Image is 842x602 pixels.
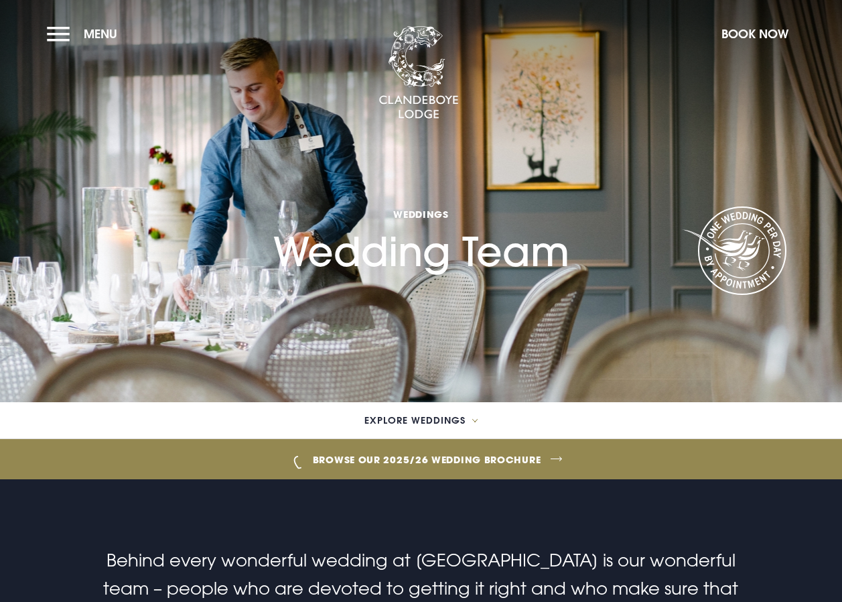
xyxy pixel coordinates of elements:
h1: Wedding Team [273,133,569,276]
button: Menu [47,19,124,48]
span: Explore Weddings [364,416,466,425]
span: Menu [84,26,117,42]
img: Clandeboye Lodge [378,26,459,120]
span: Weddings [273,208,569,221]
button: Book Now [715,19,795,48]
